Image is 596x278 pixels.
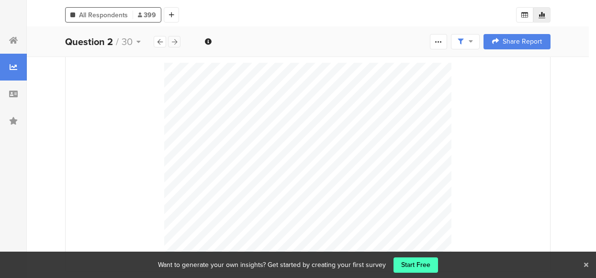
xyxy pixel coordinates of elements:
[503,38,542,45] span: Share Report
[79,10,128,20] span: All Respondents
[116,35,119,49] span: /
[394,257,438,273] a: Start Free
[268,260,386,270] div: Get started by creating your first survey
[122,35,133,49] span: 30
[138,10,156,20] span: 399
[65,35,113,49] b: Question 2
[158,260,266,270] div: Want to generate your own insights?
